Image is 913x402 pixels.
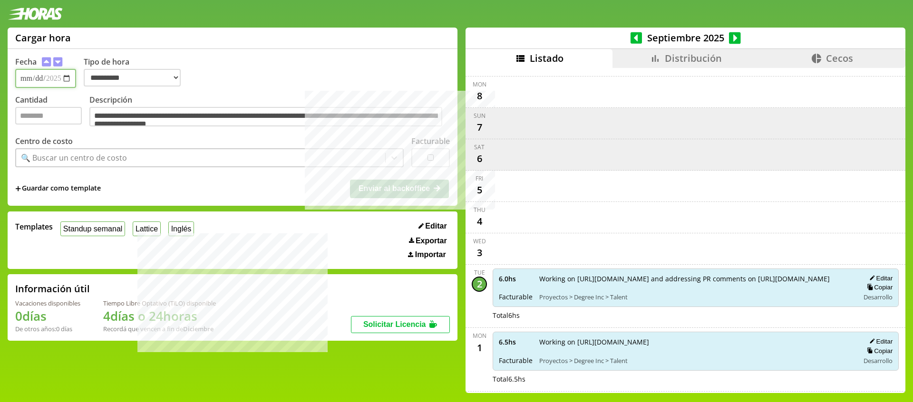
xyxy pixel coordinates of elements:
[15,282,90,295] h2: Información útil
[60,221,125,236] button: Standup semanal
[351,316,450,333] button: Solicitar Licencia
[15,57,37,67] label: Fecha
[866,337,893,345] button: Editar
[472,182,487,198] div: 5
[826,52,853,65] span: Cecos
[133,221,161,236] button: Lattice
[864,283,893,291] button: Copiar
[15,183,101,194] span: +Guardar como template
[21,153,127,163] div: 🔍 Buscar un centro de costo
[15,299,80,307] div: Vacaciones disponibles
[866,274,893,282] button: Editar
[103,299,216,307] div: Tiempo Libre Optativo (TiLO) disponible
[89,107,442,127] textarea: Descripción
[425,222,447,230] span: Editar
[15,307,80,325] h1: 0 días
[539,356,853,365] span: Proyectos > Degree Inc > Talent
[493,311,899,320] div: Total 6 hs
[15,325,80,333] div: De otros años: 0 días
[103,325,216,333] div: Recordá que vencen a fin de
[864,293,893,301] span: Desarrollo
[103,307,216,325] h1: 4 días o 24 horas
[864,356,893,365] span: Desarrollo
[406,236,450,246] button: Exportar
[15,221,53,232] span: Templates
[472,245,487,260] div: 3
[415,250,446,259] span: Importar
[499,274,533,283] span: 6.0 hs
[539,337,853,346] span: Working on [URL][DOMAIN_NAME]
[499,356,533,365] span: Facturable
[8,8,63,20] img: logotipo
[472,151,487,166] div: 6
[416,221,450,231] button: Editar
[15,136,73,146] label: Centro de costo
[473,237,486,245] div: Wed
[530,52,563,65] span: Listado
[539,293,853,301] span: Proyectos > Degree Inc > Talent
[472,88,487,104] div: 8
[474,112,486,120] div: Sun
[474,143,485,151] div: Sat
[493,374,899,383] div: Total 6.5 hs
[864,347,893,355] button: Copiar
[411,136,450,146] label: Facturable
[168,221,194,236] button: Inglés
[472,120,487,135] div: 7
[472,277,487,292] div: 2
[84,69,181,86] select: Tipo de hora
[474,268,485,277] div: Tue
[472,340,487,355] div: 1
[183,325,214,333] b: Diciembre
[363,320,426,328] span: Solicitar Licencia
[89,95,450,129] label: Descripción
[84,57,188,88] label: Tipo de hora
[476,174,483,182] div: Fri
[473,332,486,340] div: Mon
[15,107,82,124] input: Cantidad
[15,31,71,44] h1: Cargar hora
[15,183,21,194] span: +
[472,214,487,229] div: 4
[499,337,533,346] span: 6.5 hs
[642,31,729,44] span: Septiembre 2025
[416,237,447,245] span: Exportar
[499,292,533,301] span: Facturable
[539,274,853,283] span: Working on [URL][DOMAIN_NAME] and addressing PR comments on [URL][DOMAIN_NAME]
[466,68,905,392] div: scrollable content
[473,80,486,88] div: Mon
[15,95,89,129] label: Cantidad
[665,52,722,65] span: Distribución
[474,206,486,214] div: Thu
